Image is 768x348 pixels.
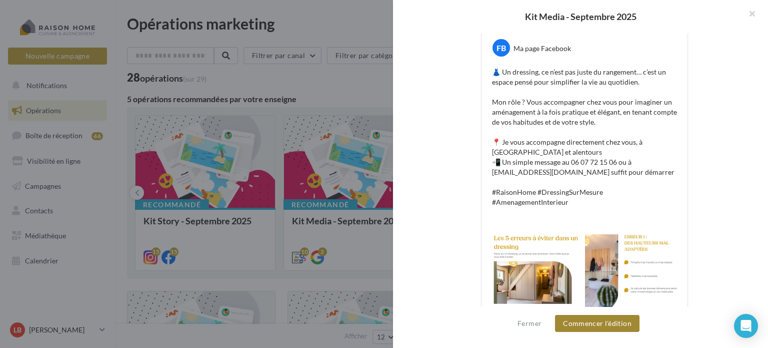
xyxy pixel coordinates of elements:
p: 👗 Un dressing, ce n’est pas juste du rangement… c’est un espace pensé pour simplifier la vie au q... [492,67,677,207]
div: Open Intercom Messenger [734,314,758,338]
button: Fermer [513,317,545,329]
div: FB [492,39,510,57]
div: Ma page Facebook [513,44,571,54]
button: Commencer l'édition [555,315,639,332]
div: Kit Media - Septembre 2025 [409,12,752,21]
